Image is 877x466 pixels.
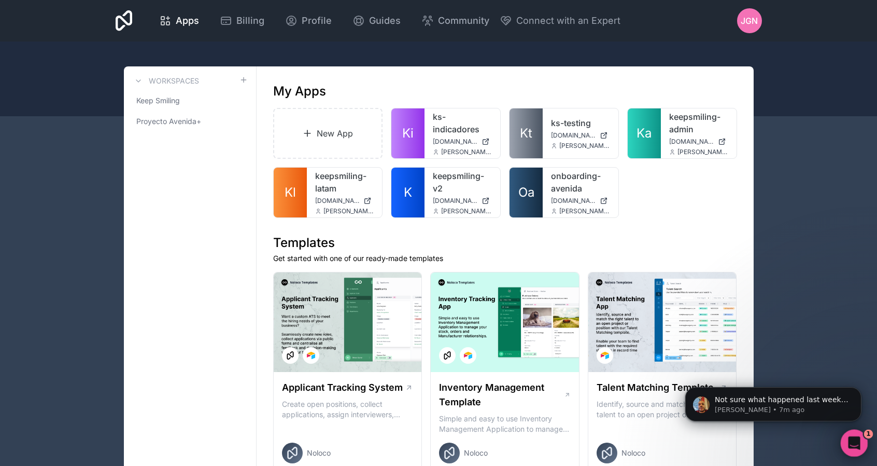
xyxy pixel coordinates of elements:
[597,399,728,420] p: Identify, source and match the right talent to an open project or position with our Talent Matchi...
[510,108,543,158] a: Kt
[307,448,331,458] span: Noloco
[520,125,532,142] span: Kt
[344,9,409,32] a: Guides
[136,116,201,127] span: Proyecto Avenida+
[433,111,492,135] a: ks-indicadores
[391,108,425,158] a: Ki
[307,351,315,360] img: Airtable Logo
[277,9,340,32] a: Profile
[151,9,207,32] a: Apps
[404,184,412,201] span: K
[433,197,492,205] a: [DOMAIN_NAME]
[628,108,661,158] a: Ka
[741,15,758,27] span: JGN
[132,112,248,131] a: Proyecto Avenida+
[315,197,374,205] a: [DOMAIN_NAME]
[621,448,645,458] span: Noloco
[176,13,199,28] span: Apps
[282,399,414,420] p: Create open positions, collect applications, assign interviewers, centralise candidate feedback a...
[273,108,383,159] a: New App
[516,13,620,28] span: Connect with an Expert
[551,170,610,195] a: onboarding-avenida
[551,197,610,205] a: [DOMAIN_NAME]
[413,9,498,32] a: Community
[274,168,307,217] a: Kl
[551,117,610,129] a: ks-testing
[636,125,652,142] span: Ka
[677,148,728,156] span: [PERSON_NAME][EMAIL_ADDRESS][DOMAIN_NAME]
[132,91,248,110] a: Keep Smiling
[518,184,534,201] span: Oa
[273,235,737,251] h1: Templates
[669,111,728,135] a: keepsmiling-admin
[864,430,873,439] span: 1
[559,142,610,150] span: [PERSON_NAME][EMAIL_ADDRESS][DOMAIN_NAME]
[391,168,425,217] a: K
[670,365,877,438] iframe: Intercom notifications message
[441,148,492,156] span: [PERSON_NAME][EMAIL_ADDRESS][DOMAIN_NAME]
[441,207,492,215] span: [PERSON_NAME][EMAIL_ADDRESS][DOMAIN_NAME]
[559,207,610,215] span: [PERSON_NAME][EMAIL_ADDRESS][DOMAIN_NAME]
[439,414,571,434] p: Simple and easy to use Inventory Management Application to manage your stock, orders and Manufact...
[439,380,563,409] h1: Inventory Management Template
[315,170,374,195] a: keepsmiling-latam
[500,13,620,28] button: Connect with an Expert
[841,430,868,457] iframe: Intercom live chat
[302,13,332,28] span: Profile
[464,351,472,360] img: Airtable Logo
[236,13,264,28] span: Billing
[433,138,492,146] a: [DOMAIN_NAME]
[273,253,737,264] p: Get started with one of our ready-made templates
[464,448,488,458] span: Noloco
[402,125,414,142] span: Ki
[285,184,296,201] span: Kl
[433,170,492,195] a: keepsmiling-v2
[551,131,610,140] a: [DOMAIN_NAME]
[669,138,728,146] a: [DOMAIN_NAME]
[433,197,477,205] span: [DOMAIN_NAME]
[597,380,714,395] h1: Talent Matching Template
[551,197,596,205] span: [DOMAIN_NAME]
[149,76,199,86] h3: Workspaces
[369,13,401,28] span: Guides
[211,9,273,32] a: Billing
[136,95,180,106] span: Keep Smiling
[282,380,403,395] h1: Applicant Tracking System
[273,83,326,100] h1: My Apps
[510,168,543,217] a: Oa
[323,207,374,215] span: [PERSON_NAME][EMAIL_ADDRESS][DOMAIN_NAME]
[551,131,596,140] span: [DOMAIN_NAME]
[669,138,714,146] span: [DOMAIN_NAME]
[315,197,360,205] span: [DOMAIN_NAME]
[132,75,199,87] a: Workspaces
[433,138,477,146] span: [DOMAIN_NAME]
[438,13,489,28] span: Community
[601,351,609,360] img: Airtable Logo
